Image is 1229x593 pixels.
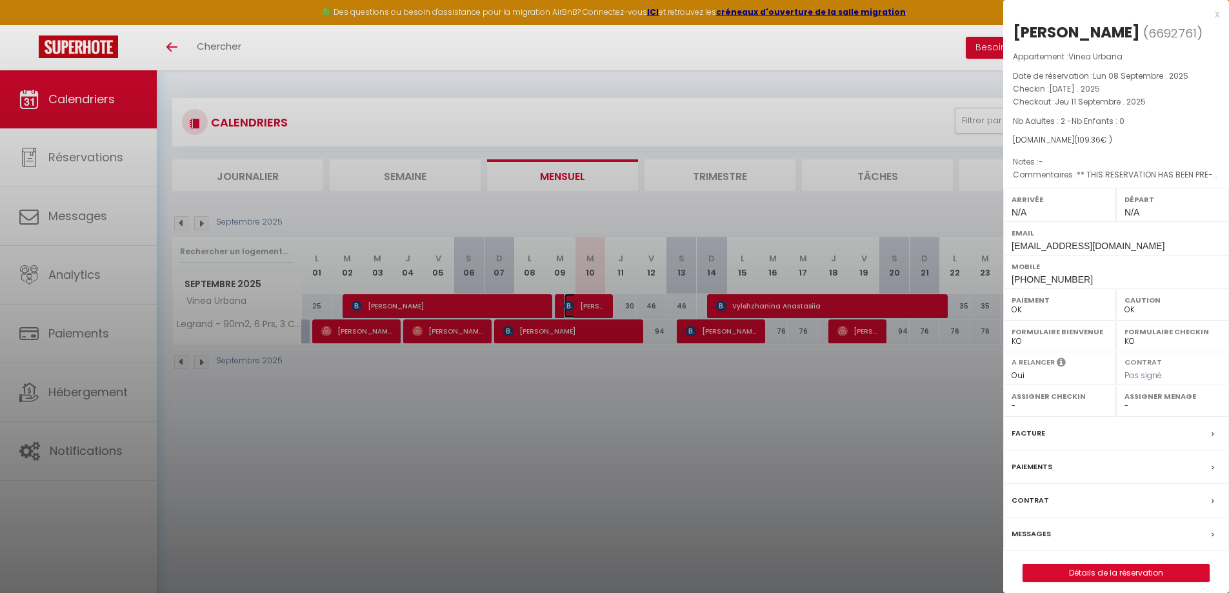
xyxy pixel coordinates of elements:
[1012,357,1055,368] label: A relancer
[1012,207,1026,217] span: N/A
[1012,226,1221,239] label: Email
[1012,427,1045,440] label: Facture
[1013,70,1219,83] p: Date de réservation :
[1023,565,1209,581] a: Détails de la réservation
[1012,390,1108,403] label: Assigner Checkin
[1013,95,1219,108] p: Checkout :
[1148,25,1197,41] span: 6692761
[1143,24,1203,42] span: ( )
[1012,294,1108,307] label: Paiement
[1124,294,1221,307] label: Caution
[1012,527,1051,541] label: Messages
[1013,22,1140,43] div: [PERSON_NAME]
[1013,134,1219,146] div: [DOMAIN_NAME]
[1013,83,1219,95] p: Checkin :
[1023,564,1210,582] button: Détails de la réservation
[1039,156,1043,167] span: -
[1124,193,1221,206] label: Départ
[1012,260,1221,273] label: Mobile
[1012,193,1108,206] label: Arrivée
[1124,357,1162,365] label: Contrat
[1124,390,1221,403] label: Assigner Menage
[1012,494,1049,507] label: Contrat
[1057,357,1066,371] i: Sélectionner OUI si vous souhaiter envoyer les séquences de messages post-checkout
[1124,370,1162,381] span: Pas signé
[1074,134,1112,145] span: ( € )
[1003,6,1219,22] div: x
[10,5,49,44] button: Ouvrir le widget de chat LiveChat
[1012,325,1108,338] label: Formulaire Bienvenue
[1093,70,1188,81] span: Lun 08 Septembre . 2025
[1013,116,1124,126] span: Nb Adultes : 2 -
[1012,241,1164,251] span: [EMAIL_ADDRESS][DOMAIN_NAME]
[1055,96,1146,107] span: Jeu 11 Septembre . 2025
[1124,325,1221,338] label: Formulaire Checkin
[1013,168,1219,181] p: Commentaires :
[1124,207,1139,217] span: N/A
[1012,274,1093,285] span: [PHONE_NUMBER]
[1013,156,1219,168] p: Notes :
[1072,116,1124,126] span: Nb Enfants : 0
[1013,50,1219,63] p: Appartement :
[1049,83,1100,94] span: [DATE] . 2025
[1012,460,1052,474] label: Paiements
[1068,51,1123,62] span: Vinea Urbana
[1077,134,1101,145] span: 109.36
